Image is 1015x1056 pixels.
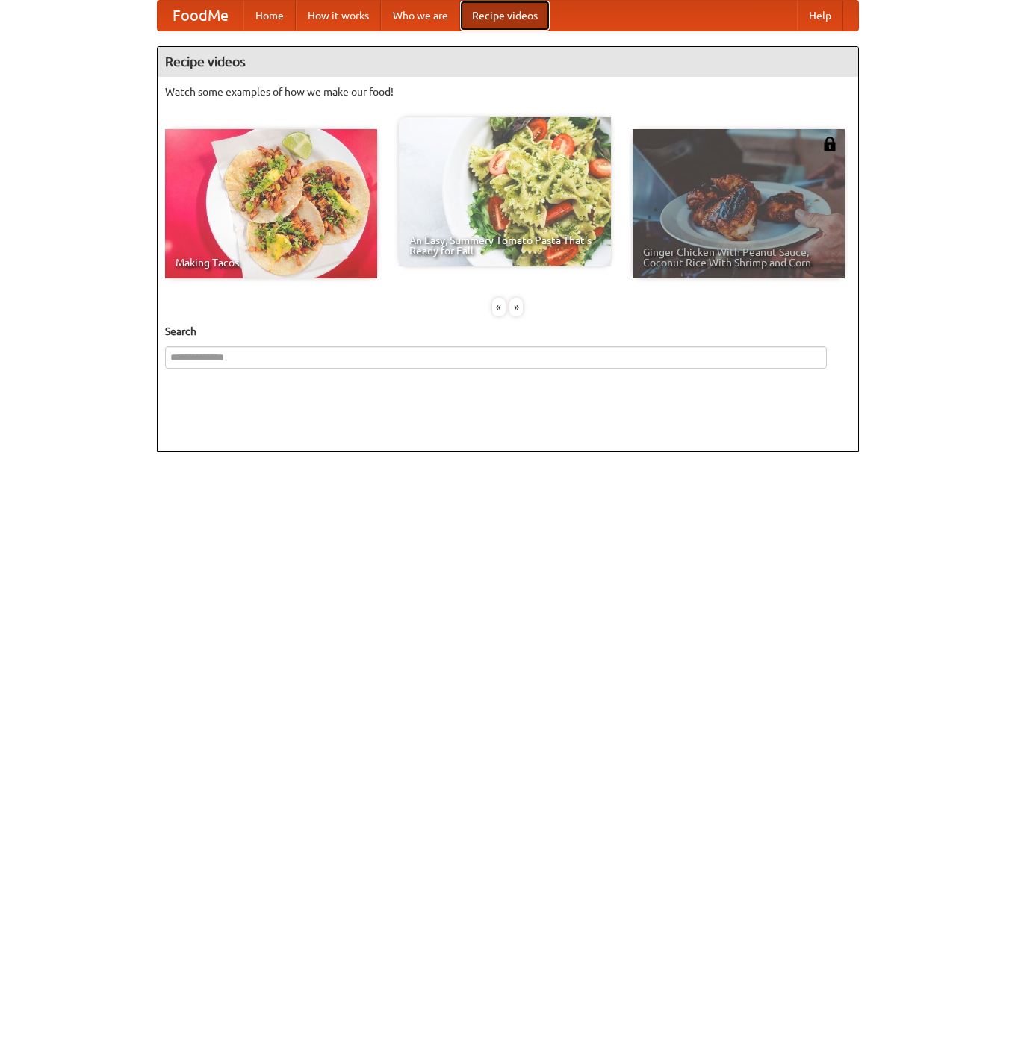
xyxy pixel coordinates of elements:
a: Making Tacos [165,129,377,278]
div: « [492,298,506,316]
img: 483408.png [822,137,837,151]
a: Who we are [381,1,460,31]
a: An Easy, Summery Tomato Pasta That's Ready for Fall [399,117,611,266]
h4: Recipe videos [158,47,858,77]
span: Making Tacos [176,257,367,268]
p: Watch some examples of how we make our food! [165,84,851,99]
h5: Search [165,324,851,339]
span: An Easy, Summery Tomato Pasta That's Ready for Fall [409,235,600,256]
a: Help [797,1,843,31]
a: How it works [296,1,381,31]
a: Home [243,1,296,31]
div: » [509,298,523,316]
a: FoodMe [158,1,243,31]
a: Recipe videos [460,1,550,31]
